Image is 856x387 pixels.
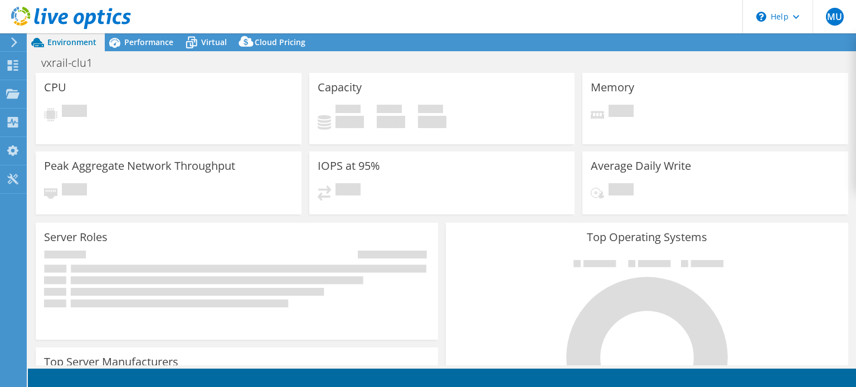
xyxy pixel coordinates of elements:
span: Cloud Pricing [255,37,305,47]
h1: vxrail-clu1 [36,57,110,69]
span: Performance [124,37,173,47]
h3: Peak Aggregate Network Throughput [44,160,235,172]
h4: 0 GiB [335,116,364,128]
h4: 0 GiB [418,116,446,128]
h3: Server Roles [44,231,108,243]
span: Pending [609,105,634,120]
span: Pending [609,183,634,198]
svg: \n [756,12,766,22]
span: Pending [335,183,361,198]
span: Virtual [201,37,227,47]
h3: CPU [44,81,66,94]
span: Pending [62,183,87,198]
span: Environment [47,37,96,47]
h3: Top Server Manufacturers [44,356,178,368]
span: Total [418,105,443,116]
h3: Capacity [318,81,362,94]
h3: Top Operating Systems [454,231,840,243]
span: Used [335,105,361,116]
h3: IOPS at 95% [318,160,380,172]
span: Free [377,105,402,116]
span: MU [826,8,844,26]
span: Pending [62,105,87,120]
h3: Average Daily Write [591,160,691,172]
h3: Memory [591,81,634,94]
h4: 0 GiB [377,116,405,128]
